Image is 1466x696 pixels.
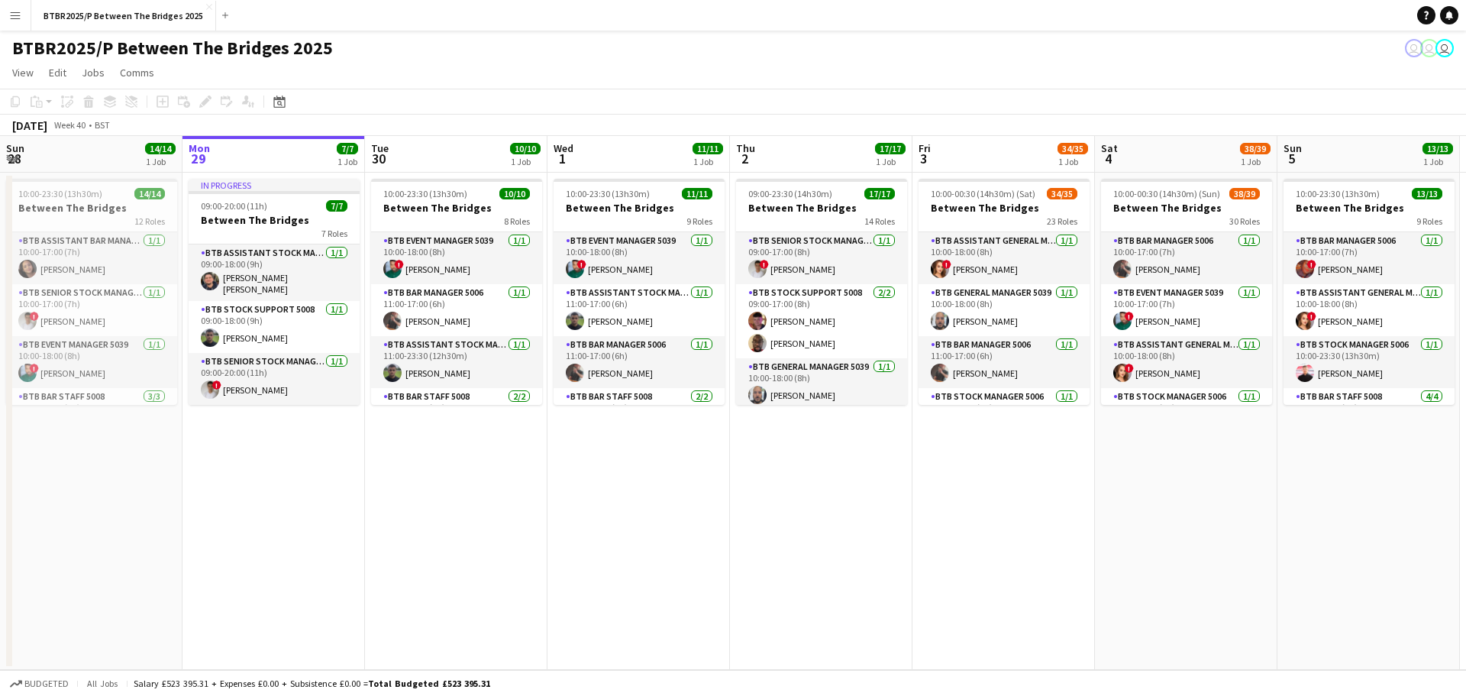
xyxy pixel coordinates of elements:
span: 7/7 [337,143,358,154]
app-card-role: BTB Bar Manager 50061/111:00-17:00 (6h)[PERSON_NAME] [554,336,725,388]
div: In progress [189,179,360,191]
h3: Between The Bridges [554,201,725,215]
span: 7 Roles [321,228,347,239]
span: ! [760,260,769,269]
span: 30 Roles [1229,215,1260,227]
span: 1 [551,150,573,167]
div: 1 Job [693,156,722,167]
app-card-role: BTB Bar Staff 50082/211:30-17:30 (6h) [554,388,725,467]
app-card-role: BTB General Manager 50391/110:00-18:00 (8h)[PERSON_NAME] [919,284,1090,336]
span: ! [1307,260,1316,269]
app-job-card: 10:00-23:30 (13h30m)11/11Between The Bridges9 RolesBTB Event Manager 50391/110:00-18:00 (8h)![PER... [554,179,725,405]
span: ! [30,312,39,321]
span: Total Budgeted £523 395.31 [368,678,490,689]
app-card-role: BTB Senior Stock Manager 50061/110:00-17:00 (7h)![PERSON_NAME] [6,284,177,336]
span: 38/39 [1229,188,1260,199]
span: 11/11 [693,143,723,154]
span: 8 Roles [504,215,530,227]
app-card-role: BTB Assistant General Manager 50061/110:00-18:00 (8h)![PERSON_NAME] [919,232,1090,284]
span: 10:00-23:30 (13h30m) [1296,188,1380,199]
span: 10:00-00:30 (14h30m) (Sat) [931,188,1035,199]
span: 17/17 [864,188,895,199]
h3: Between The Bridges [736,201,907,215]
div: BST [95,119,110,131]
div: 1 Job [1423,156,1452,167]
div: 1 Job [146,156,175,167]
span: 9 Roles [1416,215,1442,227]
app-card-role: BTB Senior Stock Manager 50061/109:00-20:00 (11h)![PERSON_NAME] [189,353,360,405]
span: 7/7 [326,200,347,212]
span: View [12,66,34,79]
app-card-role: BTB Assistant Stock Manager 50061/111:00-23:30 (12h30m)[PERSON_NAME] [371,336,542,388]
span: 34/35 [1058,143,1088,154]
span: 30 [369,150,389,167]
app-card-role: BTB General Manager 50391/110:00-18:00 (8h)[PERSON_NAME] [736,358,907,410]
a: Edit [43,63,73,83]
app-card-role: BTB Assistant Stock Manager 50061/111:00-17:00 (6h)[PERSON_NAME] [554,284,725,336]
app-card-role: BTB Assistant General Manager 50061/110:00-18:00 (8h)![PERSON_NAME] [1101,336,1272,388]
span: 3 [916,150,931,167]
span: 10:00-23:30 (13h30m) [566,188,650,199]
span: Jobs [82,66,105,79]
a: Jobs [76,63,111,83]
span: Sun [6,141,24,155]
app-card-role: BTB Bar Manager 50061/110:00-17:00 (7h)![PERSON_NAME] [1284,232,1455,284]
app-card-role: BTB Stock Manager 50061/110:00-23:30 (13h30m)[PERSON_NAME] [1284,336,1455,388]
span: 10/10 [499,188,530,199]
span: All jobs [84,678,121,689]
span: 10:00-00:30 (14h30m) (Sun) [1113,188,1220,199]
h1: BTBR2025/P Between The Bridges 2025 [12,37,333,60]
span: Edit [49,66,66,79]
app-job-card: In progress09:00-20:00 (11h)7/7Between The Bridges7 RolesBTB Assistant Stock Manager 50061/109:00... [189,179,360,405]
app-card-role: BTB Stock support 50082/209:00-17:00 (8h)[PERSON_NAME][PERSON_NAME] [736,284,907,358]
app-card-role: BTB Bar Staff 50084/410:30-17:30 (7h) [1284,388,1455,507]
span: 9 Roles [686,215,712,227]
span: ! [212,380,221,390]
h3: Between The Bridges [371,201,542,215]
span: ! [1125,312,1134,321]
span: Thu [736,141,755,155]
span: Wed [554,141,573,155]
app-card-role: BTB Stock Manager 50061/111:00-17:00 (6h) [919,388,1090,440]
div: Salary £523 395.31 + Expenses £0.00 + Subsistence £0.00 = [134,678,490,689]
span: ! [395,260,404,269]
button: BTBR2025/P Between The Bridges 2025 [31,1,216,31]
app-job-card: 10:00-23:30 (13h30m)10/10Between The Bridges8 RolesBTB Event Manager 50391/110:00-18:00 (8h)![PER... [371,179,542,405]
span: ! [1125,364,1134,373]
span: 10:00-23:30 (13h30m) [18,188,102,199]
h3: Between The Bridges [189,213,360,227]
h3: Between The Bridges [919,201,1090,215]
span: 28 [4,150,24,167]
app-card-role: BTB Stock Manager 50061/110:00-18:00 (8h) [1101,388,1272,440]
span: 10:00-23:30 (13h30m) [383,188,467,199]
div: 10:00-23:30 (13h30m)14/14Between The Bridges12 RolesBTB Assistant Bar Manager 50061/110:00-17:00 ... [6,179,177,405]
span: 14/14 [145,143,176,154]
a: Comms [114,63,160,83]
app-card-role: BTB Bar Manager 50061/111:00-17:00 (6h)[PERSON_NAME] [371,284,542,336]
span: Week 40 [50,119,89,131]
span: 29 [186,150,210,167]
app-card-role: BTB Event Manager 50391/110:00-18:00 (8h)![PERSON_NAME] [554,232,725,284]
span: Budgeted [24,678,69,689]
h3: Between The Bridges [6,201,177,215]
span: 14/14 [134,188,165,199]
span: Tue [371,141,389,155]
span: 23 Roles [1047,215,1077,227]
span: ! [30,364,39,373]
span: Fri [919,141,931,155]
app-card-role: BTB Assistant Stock Manager 50061/109:00-18:00 (9h)[PERSON_NAME] [PERSON_NAME] [189,244,360,301]
span: 2 [734,150,755,167]
app-card-role: BTB Event Manager 50391/110:00-17:00 (7h)![PERSON_NAME] [1101,284,1272,336]
div: 1 Job [876,156,905,167]
div: 1 Job [1241,156,1270,167]
div: 1 Job [511,156,540,167]
span: 5 [1281,150,1302,167]
app-job-card: 10:00-00:30 (14h30m) (Sun)38/39Between The Bridges30 RolesBTB Bar Manager 50061/110:00-17:00 (7h)... [1101,179,1272,405]
span: 09:00-23:30 (14h30m) [748,188,832,199]
span: 10/10 [510,143,541,154]
app-job-card: 10:00-00:30 (14h30m) (Sat)34/35Between The Bridges23 RolesBTB Assistant General Manager 50061/110... [919,179,1090,405]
